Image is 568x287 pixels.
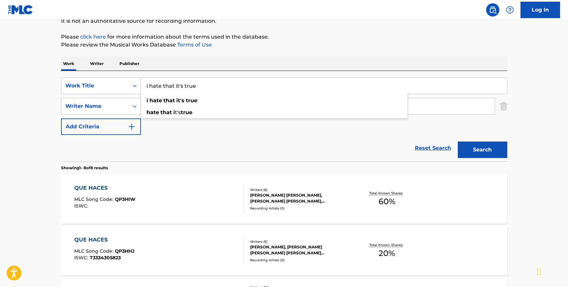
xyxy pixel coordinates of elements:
strong: hate [150,97,162,104]
p: Total Known Shares: [369,191,405,196]
div: QUE HACES [74,236,135,244]
div: Writers ( 5 ) [250,239,350,244]
img: Delete Criterion [500,98,507,114]
strong: true [186,97,197,104]
strong: true [181,109,192,115]
strong: i [147,97,148,104]
a: QUE HACESMLC Song Code:QP3HIWISWC:Writers (6)[PERSON_NAME] [PERSON_NAME], [PERSON_NAME] [PERSON_N... [61,174,507,224]
img: help [506,6,514,14]
div: QUE HACES [74,184,135,192]
img: search [489,6,497,14]
p: Publisher [117,57,141,71]
p: Please for more information about the terms used in the database. [61,33,507,41]
div: Recording Artists ( 0 ) [250,258,350,263]
a: Terms of Use [176,42,212,48]
strong: hate [147,109,159,115]
a: Reset Search [412,141,454,155]
div: Work Title [65,82,125,90]
button: Add Criteria [61,118,141,135]
form: Search Form [61,78,507,161]
span: QP3HIW [115,196,135,202]
div: Help [503,3,517,16]
div: Drag [537,262,541,282]
iframe: Chat Widget [535,255,568,287]
span: QP3HHJ [115,248,135,254]
span: ISWC : [74,255,90,261]
span: 20 % [379,247,395,259]
p: Please review the Musical Works Database [61,41,507,49]
strong: i [173,109,175,115]
p: Showing 1 - 8 of 8 results [61,165,108,171]
img: MLC Logo [8,5,33,15]
p: It is not an authoritative source for recording information. [61,17,507,25]
button: Search [458,142,507,158]
span: MLC Song Code : [74,196,115,202]
img: 9d2ae6d4665cec9f34b9.svg [128,123,136,131]
strong: that [160,109,172,115]
a: QUE HACESMLC Song Code:QP3HHJISWC:T3334305823Writers (5)[PERSON_NAME], [PERSON_NAME] [PERSON_NAME... [61,226,507,275]
div: [PERSON_NAME] [PERSON_NAME], [PERSON_NAME] [PERSON_NAME], [PERSON_NAME] [PERSON_NAME] [PERSON_NAM... [250,192,350,204]
p: Writer [88,57,106,71]
a: click here [80,34,106,40]
span: t's [175,109,181,115]
span: MLC Song Code : [74,248,115,254]
a: Public Search [486,3,499,16]
strong: that [163,97,175,104]
strong: it's [176,97,184,104]
p: Work [61,57,76,71]
div: Writers ( 6 ) [250,187,350,192]
span: T3334305823 [90,255,121,261]
span: ISWC : [74,203,90,209]
a: Log In [520,2,560,18]
div: Writer Name [65,102,125,110]
p: Total Known Shares: [369,242,405,247]
div: [PERSON_NAME], [PERSON_NAME] [PERSON_NAME] [PERSON_NAME] [PERSON_NAME] [PERSON_NAME], [PERSON_NAME] [250,244,350,256]
div: Recording Artists ( 0 ) [250,206,350,211]
span: 60 % [379,196,395,207]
